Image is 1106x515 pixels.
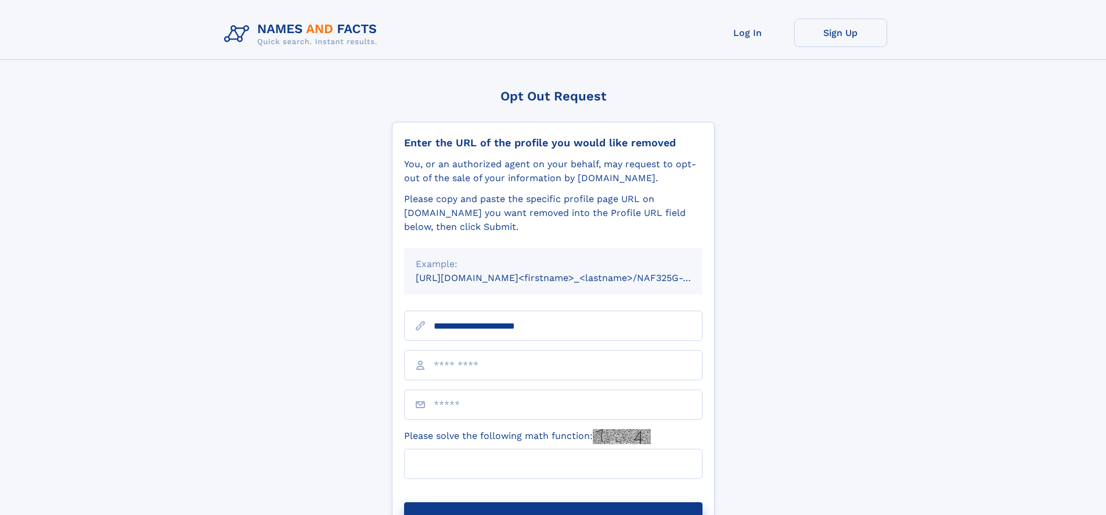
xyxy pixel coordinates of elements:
small: [URL][DOMAIN_NAME]<firstname>_<lastname>/NAF325G-xxxxxxxx [416,272,725,283]
a: Log In [701,19,794,47]
a: Sign Up [794,19,887,47]
div: Example: [416,257,691,271]
div: Please copy and paste the specific profile page URL on [DOMAIN_NAME] you want removed into the Pr... [404,192,702,234]
img: Logo Names and Facts [219,19,387,50]
div: Opt Out Request [392,89,715,103]
label: Please solve the following math function: [404,429,651,444]
div: Enter the URL of the profile you would like removed [404,136,702,149]
div: You, or an authorized agent on your behalf, may request to opt-out of the sale of your informatio... [404,157,702,185]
